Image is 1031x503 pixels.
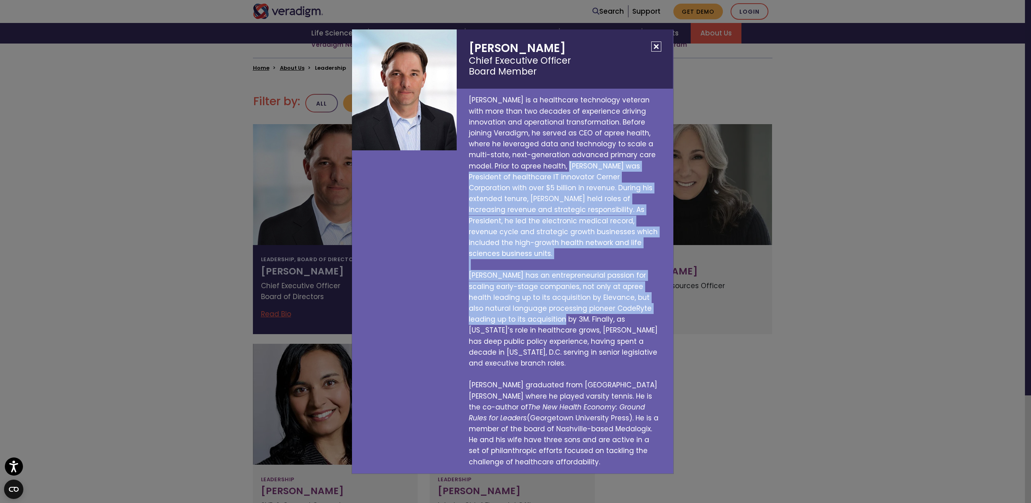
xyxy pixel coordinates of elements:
button: Open CMP widget [4,480,23,499]
small: Chief Executive Officer Board Member [469,55,661,77]
h2: [PERSON_NAME] [457,29,673,89]
iframe: Drift Chat Widget [876,445,1021,493]
p: [PERSON_NAME] is a healthcare technology veteran with more than two decades of experience driving... [457,89,673,473]
em: The New Health Economy: Ground Rules for Leaders [469,402,645,423]
button: Close [651,42,661,52]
